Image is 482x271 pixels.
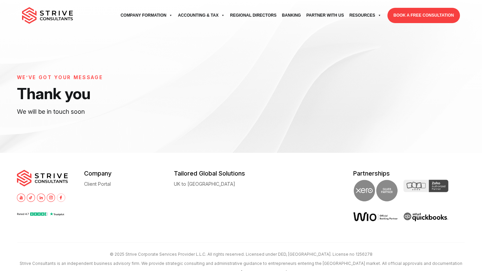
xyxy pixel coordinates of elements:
[279,6,304,25] a: Banking
[175,6,227,25] a: Accounting & Tax
[17,84,210,103] h1: Thank you
[353,212,398,221] img: Wio Offical Banking Partner
[174,181,235,186] a: UK to [GEOGRAPHIC_DATA]
[118,6,175,25] a: Company Formation
[84,181,111,186] a: Client Portal
[353,170,465,177] h5: Partnerships
[403,212,448,222] img: intuit quickbooks
[22,7,73,24] img: main-logo.svg
[17,75,210,80] h6: WE’VE GOT YOUR MESSAGE
[387,8,460,23] a: BOOK A FREE CONSULTATION
[304,6,347,25] a: Partner with Us
[17,107,210,117] p: We will be in touch soon
[17,250,465,259] p: © 2025 Strive Corporate Services Provider L.L.C. All rights reserved. Licensed under DED, [GEOGRA...
[347,6,384,25] a: Resources
[17,170,68,187] img: main-logo.svg
[227,6,279,25] a: Regional Directors
[403,180,448,192] img: Zoho Partner
[174,170,263,177] h5: Tailored Global Solutions
[84,170,174,177] h5: Company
